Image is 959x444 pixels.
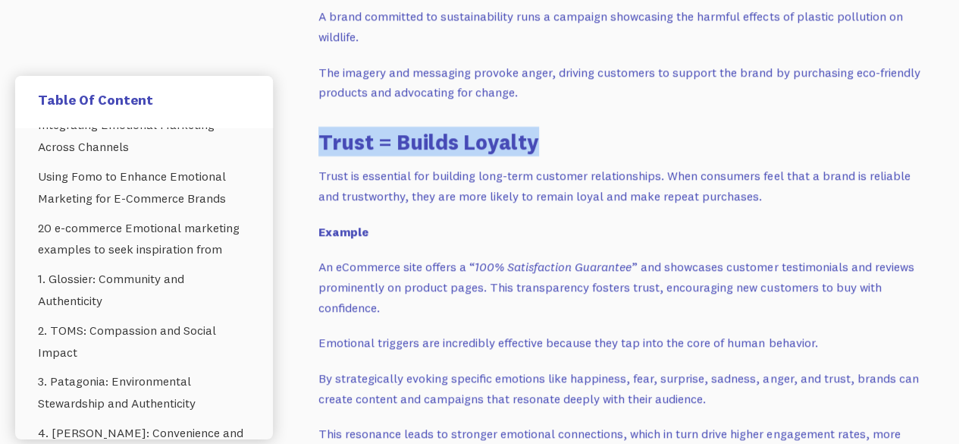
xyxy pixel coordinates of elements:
a: 1. Glossier: Community and Authenticity [38,265,250,316]
a: 2. TOMS: Compassion and Social Impact [38,316,250,367]
a: Using Fomo to Enhance Emotional Marketing for E-Commerce Brands [38,162,250,213]
a: 3. Patagonia: Environmental Stewardship and Authenticity [38,367,250,419]
a: Integrating Emotional Marketing Across Channels [38,111,250,162]
p: ‍ [318,222,925,242]
a: 20 e-commerce Emotional marketing examples to seek inspiration from [38,213,250,265]
p: A brand committed to sustainability runs a campaign showcasing the harmful effects of plastic pol... [318,6,925,46]
em: 100% Satisfaction Guarantee [475,259,631,274]
p: By strategically evoking specific emotions like happiness, fear, surprise, sadness, anger, and tr... [318,368,925,408]
p: Trust is essential for building long-term customer relationships. When consumers feel that a bran... [318,165,925,206]
p: Emotional triggers are incredibly effective because they tap into the core of human behavior. [318,332,925,353]
strong: Example [318,224,368,239]
p: An eCommerce site offers a “ ” and showcases customer testimonials and reviews prominently on pro... [318,257,925,317]
h5: Table Of Content [38,91,250,109]
p: The imagery and messaging provoke anger, driving customers to support the brand by purchasing eco... [318,62,925,102]
h3: Trust = Builds Loyalty [318,127,925,156]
